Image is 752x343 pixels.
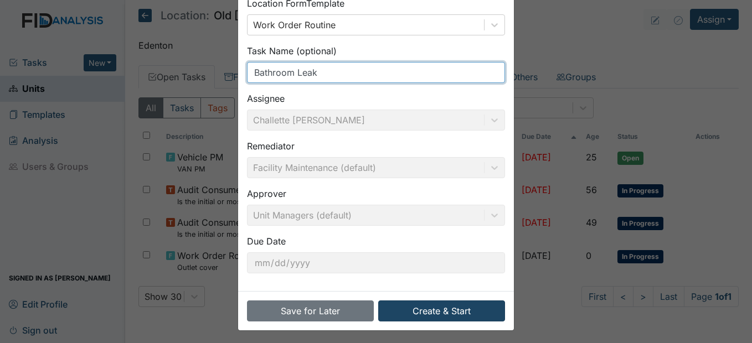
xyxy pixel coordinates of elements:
[247,300,374,321] button: Save for Later
[378,300,505,321] button: Create & Start
[253,18,336,32] div: Work Order Routine
[247,92,285,105] label: Assignee
[247,187,286,200] label: Approver
[247,44,337,58] label: Task Name (optional)
[247,139,295,153] label: Remediator
[247,235,286,248] label: Due Date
